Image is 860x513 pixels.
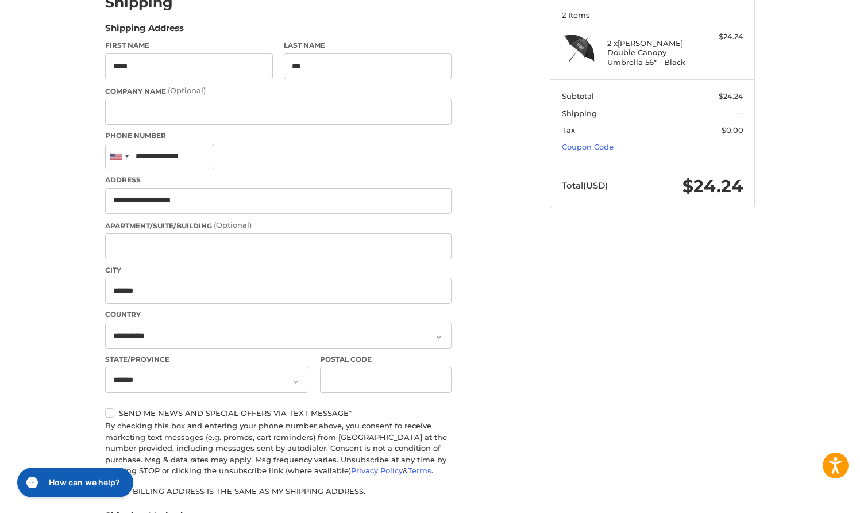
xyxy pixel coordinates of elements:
[105,487,452,496] label: My billing address is the same as my shipping address.
[562,125,575,135] span: Tax
[351,466,403,475] a: Privacy Policy
[105,85,452,97] label: Company Name
[284,40,452,51] label: Last Name
[105,131,452,141] label: Phone Number
[719,91,743,101] span: $24.24
[105,220,452,231] label: Apartment/Suite/Building
[408,466,431,475] a: Terms
[738,109,743,118] span: --
[682,175,743,197] span: $24.24
[562,142,614,151] a: Coupon Code
[607,39,695,67] h4: 2 x [PERSON_NAME] Double Canopy Umbrella 56" - Black
[105,420,452,477] div: By checking this box and entering your phone number above, you consent to receive marketing text ...
[105,408,452,418] label: Send me news and special offers via text message*
[105,175,452,185] label: Address
[105,22,184,40] legend: Shipping Address
[168,86,206,95] small: (Optional)
[562,10,743,20] h3: 2 Items
[105,40,273,51] label: First Name
[562,180,608,191] span: Total (USD)
[698,31,743,43] div: $24.24
[562,91,594,101] span: Subtotal
[105,354,308,365] label: State/Province
[562,109,597,118] span: Shipping
[722,125,743,135] span: $0.00
[320,354,452,365] label: Postal Code
[106,144,132,169] div: United States: +1
[11,464,137,501] iframe: Gorgias live chat messenger
[105,265,452,275] label: City
[105,309,452,320] label: Country
[214,220,252,229] small: (Optional)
